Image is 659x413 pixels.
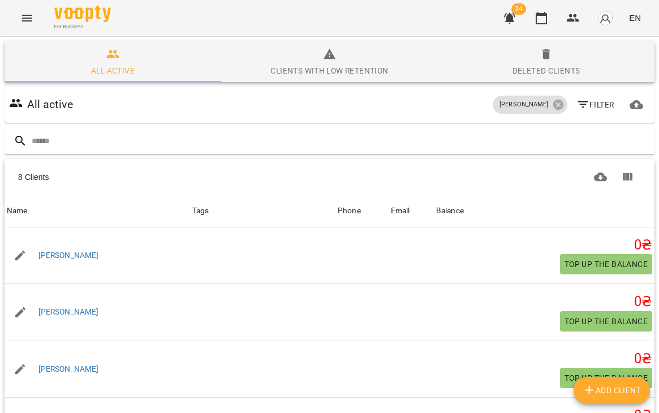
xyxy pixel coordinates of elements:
[436,236,652,254] h5: 0 ₴
[391,204,410,218] div: Email
[511,3,526,15] span: 34
[565,315,648,328] span: Top up the balance
[629,12,641,24] span: EN
[565,257,648,271] span: Top up the balance
[436,204,464,218] div: Sort
[38,364,99,375] a: [PERSON_NAME]
[560,311,652,332] button: Top up the balance
[597,10,613,26] img: avatar_s.png
[572,94,619,115] button: Filter
[18,171,318,183] div: 8 Clients
[499,100,548,110] p: [PERSON_NAME]
[560,368,652,388] button: Top up the balance
[624,7,645,28] button: EN
[436,293,652,311] h5: 0 ₴
[391,204,432,218] span: Email
[54,23,111,31] span: For Business
[436,350,652,368] h5: 0 ₴
[436,204,652,218] span: Balance
[583,384,641,397] span: Add Client
[436,204,464,218] div: Balance
[338,204,361,218] div: Sort
[391,204,410,218] div: Sort
[338,204,361,218] div: Phone
[5,159,654,195] div: Table Toolbar
[91,64,135,78] div: All active
[574,377,651,404] button: Add Client
[38,307,99,318] a: [PERSON_NAME]
[493,96,567,114] div: [PERSON_NAME]
[338,204,386,218] span: Phone
[38,250,99,261] a: [PERSON_NAME]
[512,64,580,78] div: Deleted clients
[54,6,111,22] img: Voopty Logo
[614,164,641,191] button: Show columns
[7,204,188,218] span: Name
[7,204,28,218] div: Name
[560,254,652,274] button: Top up the balance
[27,96,73,113] h6: All active
[192,204,333,218] div: Tags
[587,164,614,191] button: Download CSV
[7,204,28,218] div: Sort
[576,98,614,111] span: Filter
[565,371,648,385] span: Top up the balance
[270,64,388,78] div: Clients with low retention
[14,5,41,32] button: Menu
